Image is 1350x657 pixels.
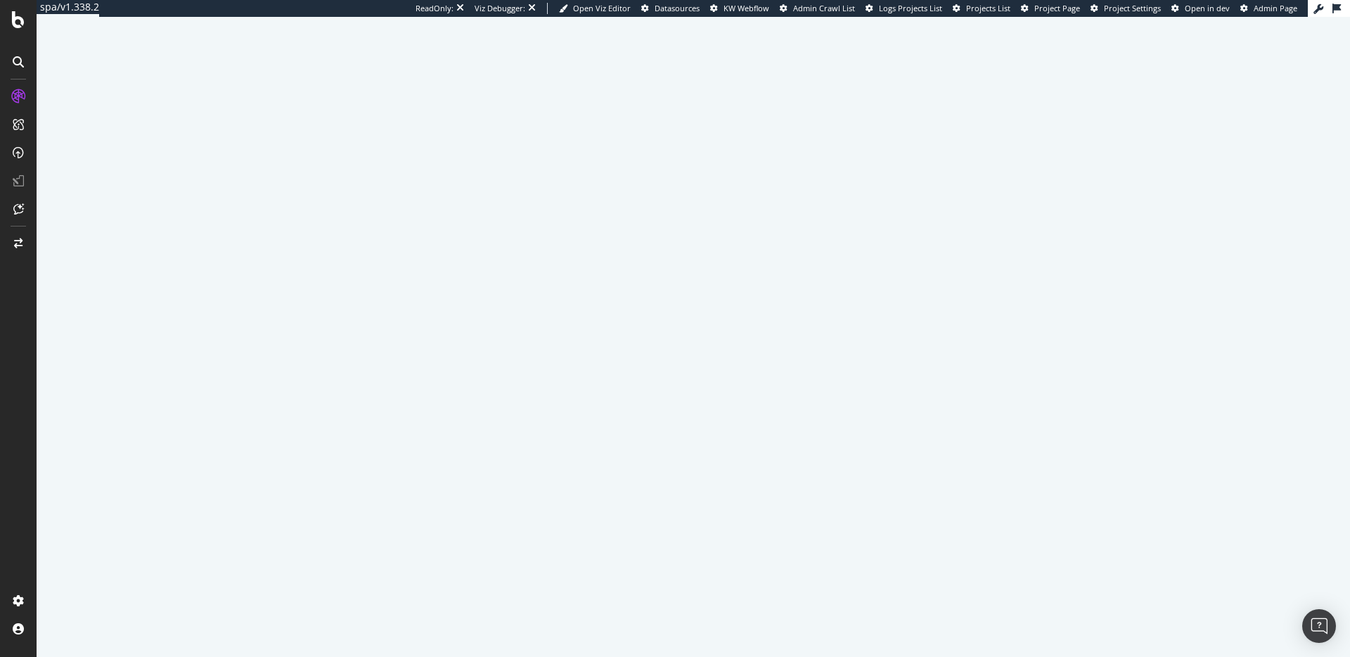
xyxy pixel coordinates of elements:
span: Open in dev [1185,3,1230,13]
span: Projects List [966,3,1010,13]
a: Admin Crawl List [780,3,855,14]
a: Projects List [953,3,1010,14]
span: Project Settings [1104,3,1161,13]
div: ReadOnly: [416,3,454,14]
div: Viz Debugger: [475,3,525,14]
a: Logs Projects List [866,3,942,14]
span: Open Viz Editor [573,3,631,13]
a: Project Settings [1091,3,1161,14]
span: KW Webflow [724,3,769,13]
span: Admin Page [1254,3,1297,13]
a: Datasources [641,3,700,14]
a: Project Page [1021,3,1080,14]
span: Logs Projects List [879,3,942,13]
a: Open in dev [1171,3,1230,14]
a: Admin Page [1240,3,1297,14]
a: KW Webflow [710,3,769,14]
span: Admin Crawl List [793,3,855,13]
span: Datasources [655,3,700,13]
a: Open Viz Editor [559,3,631,14]
span: Project Page [1034,3,1080,13]
div: animation [643,300,744,351]
div: Open Intercom Messenger [1302,609,1336,643]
